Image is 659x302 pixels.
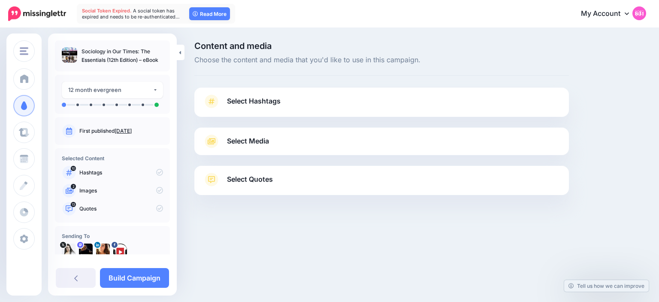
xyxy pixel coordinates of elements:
a: My Account [572,3,646,24]
a: [DATE] [115,128,132,134]
h4: Selected Content [62,155,163,162]
a: Tell us how we can improve [564,280,649,292]
img: 307443043_482319977280263_5046162966333289374_n-bsa149661.png [113,244,127,257]
p: Images [79,187,163,195]
p: Sociology in Our Times: The Essentials (12th Edition) – eBook [82,47,163,64]
a: Select Hashtags [203,95,560,117]
img: 1537218439639-55706.png [96,244,110,257]
img: 802740b3fb02512f-84599.jpg [79,244,93,257]
span: 2 [71,184,76,189]
span: Select Hashtags [227,95,281,107]
span: Select Quotes [227,174,273,185]
span: Select Media [227,135,269,147]
a: Read More [189,7,230,20]
span: 13 [71,202,76,207]
span: 10 [71,166,76,171]
p: Quotes [79,205,163,213]
img: 7f83f2d8c3da8b61b79f07332f14f9cb_thumb.jpg [62,47,77,63]
img: menu.png [20,47,28,55]
img: tSvj_Osu-58146.jpg [62,244,76,257]
button: 12 month evergreen [62,82,163,98]
a: Select Media [203,134,560,148]
img: Missinglettr [8,6,66,21]
p: First published [79,127,163,135]
a: Select Quotes [203,173,560,195]
span: Social Token Expired. [82,8,132,14]
p: Hashtags [79,169,163,177]
div: 12 month evergreen [68,85,153,95]
span: Content and media [194,42,569,50]
h4: Sending To [62,233,163,239]
span: Choose the content and media that you'd like to use in this campaign. [194,55,569,66]
span: A social token has expired and needs to be re-authenticated… [82,8,180,20]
